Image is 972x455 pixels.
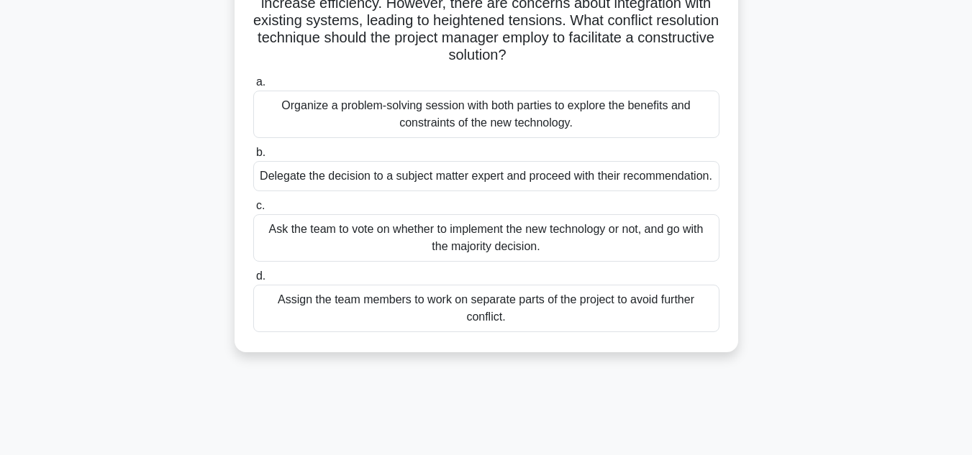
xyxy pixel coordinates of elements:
[256,199,265,211] span: c.
[256,75,265,88] span: a.
[253,214,719,262] div: Ask the team to vote on whether to implement the new technology or not, and go with the majority ...
[253,161,719,191] div: Delegate the decision to a subject matter expert and proceed with their recommendation.
[253,91,719,138] div: Organize a problem-solving session with both parties to explore the benefits and constraints of t...
[256,146,265,158] span: b.
[256,270,265,282] span: d.
[253,285,719,332] div: Assign the team members to work on separate parts of the project to avoid further conflict.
